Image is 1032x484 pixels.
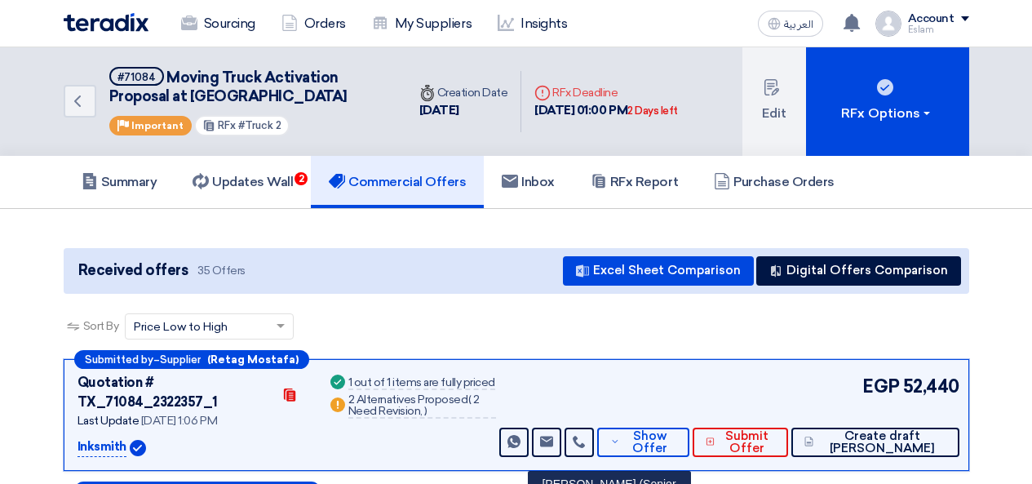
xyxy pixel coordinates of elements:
[238,119,281,131] span: #Truck 2
[758,11,823,37] button: العربية
[419,101,508,120] div: [DATE]
[862,373,900,400] span: EGP
[82,174,157,190] h5: Summary
[908,25,969,34] div: Eslam
[424,404,427,418] span: )
[534,84,678,101] div: RFx Deadline
[719,430,775,455] span: Submit Offer
[109,67,387,107] h5: Moving Truck Activation Proposal at El Rehab City
[78,373,272,412] div: Quotation # TX_71084_2322357_1
[563,256,754,286] button: Excel Sheet Comparison
[64,156,175,208] a: Summary
[573,156,696,208] a: RFx Report
[908,12,954,26] div: Account
[78,437,126,457] p: Inksmith
[875,11,901,37] img: profile_test.png
[160,354,201,365] span: Supplier
[295,172,308,185] span: 2
[134,318,228,335] span: Price Low to High
[485,6,580,42] a: Insights
[193,174,293,190] h5: Updates Wall
[419,84,508,101] div: Creation Date
[74,350,309,369] div: –
[64,13,148,32] img: Teradix logo
[83,317,119,335] span: Sort By
[109,69,348,105] span: Moving Truck Activation Proposal at [GEOGRAPHIC_DATA]
[359,6,485,42] a: My Suppliers
[348,394,496,419] div: 2 Alternatives Proposed
[197,263,246,278] span: 35 Offers
[714,174,835,190] h5: Purchase Orders
[117,72,156,82] div: #71084
[534,101,678,120] div: [DATE] 01:00 PM
[903,373,959,400] span: 52,440
[168,6,268,42] a: Sourcing
[784,19,813,30] span: العربية
[693,428,788,457] button: Submit Offer
[484,156,573,208] a: Inbox
[268,6,359,42] a: Orders
[175,156,311,208] a: Updates Wall2
[329,174,466,190] h5: Commercial Offers
[348,377,495,390] div: 1 out of 1 items are fully priced
[348,393,480,418] span: 2 Need Revision,
[78,260,188,282] span: Received offers
[756,256,961,286] button: Digital Offers Comparison
[817,430,946,455] span: Create draft [PERSON_NAME]
[742,47,806,156] button: Edit
[627,103,678,119] div: 2 Days left
[791,428,959,457] button: Create draft [PERSON_NAME]
[468,393,472,406] span: (
[806,47,969,156] button: RFx Options
[591,174,678,190] h5: RFx Report
[624,430,677,455] span: Show Offer
[207,354,299,365] b: (Retag Mostafa)
[85,354,153,365] span: Submitted by
[841,104,933,123] div: RFx Options
[311,156,484,208] a: Commercial Offers
[597,428,689,457] button: Show Offer
[141,414,217,428] span: [DATE] 1:06 PM
[218,119,236,131] span: RFx
[502,174,555,190] h5: Inbox
[130,440,146,456] img: Verified Account
[131,120,184,131] span: Important
[78,414,140,428] span: Last Update
[696,156,853,208] a: Purchase Orders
